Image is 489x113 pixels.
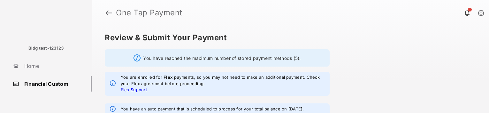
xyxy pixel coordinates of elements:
em: You are enrolled for payments, so you may not need to make an additional payment. Check your Flex... [121,74,325,93]
h5: Review & Submit Your Payment [105,34,471,42]
strong: One Tap Payment [116,9,182,17]
a: Home [10,58,92,74]
a: Important Links [10,94,82,109]
div: You have reached the maximum number of stored payment methods (5). [105,49,330,67]
a: Flex Support [121,87,147,92]
em: You have an auto payment that is scheduled to process for your total balance on [DATE]. [121,106,304,112]
a: Financial Custom [10,76,92,92]
p: Bldg test-123123 [28,45,64,52]
strong: Flex [164,75,173,80]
